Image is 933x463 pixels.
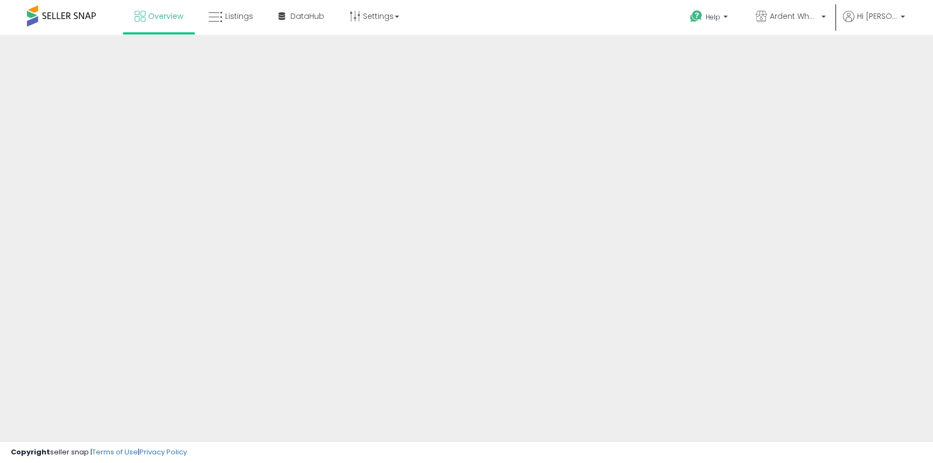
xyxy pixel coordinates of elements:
span: Ardent Wholesale [770,11,818,22]
strong: Copyright [11,447,50,457]
span: Overview [148,11,183,22]
span: Help [706,12,720,22]
span: DataHub [290,11,324,22]
span: Hi [PERSON_NAME] [857,11,897,22]
a: Terms of Use [92,447,138,457]
span: Listings [225,11,253,22]
a: Help [681,2,739,35]
div: seller snap | | [11,447,187,458]
i: Get Help [690,10,703,23]
a: Hi [PERSON_NAME] [843,11,905,35]
a: Privacy Policy [140,447,187,457]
